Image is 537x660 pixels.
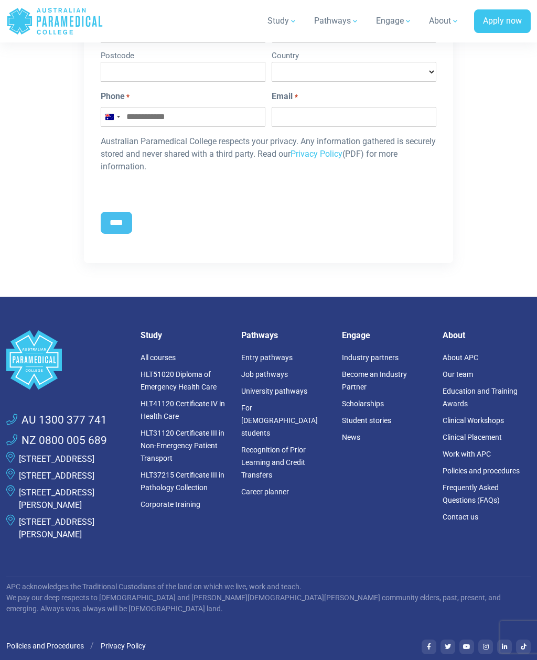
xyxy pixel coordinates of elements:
a: Policies and procedures [443,467,520,475]
a: [STREET_ADDRESS][PERSON_NAME] [19,488,94,510]
h5: Engage [342,330,430,340]
a: Study [261,6,304,36]
a: Privacy Policy [101,642,146,650]
a: Clinical Workshops [443,416,504,425]
h5: Study [141,330,229,340]
a: [STREET_ADDRESS] [19,454,94,464]
a: Privacy Policy [291,149,342,159]
label: Postcode [101,47,265,62]
a: Policies and Procedures [6,642,84,650]
a: Become an Industry Partner [342,370,407,391]
a: [STREET_ADDRESS] [19,471,94,481]
a: Clinical Placement [443,433,502,441]
a: Engage [370,6,418,36]
a: Space [6,330,128,389]
a: Corporate training [141,500,200,508]
p: APC acknowledges the Traditional Custodians of the land on which we live, work and teach. We pay ... [6,581,531,614]
a: Entry pathways [241,353,293,362]
a: Work with APC [443,450,491,458]
a: HLT41120 Certificate IV in Health Care [141,399,225,420]
label: Country [272,47,436,62]
a: Job pathways [241,370,288,378]
a: About [423,6,466,36]
p: Australian Paramedical College respects your privacy. Any information gathered is securely stored... [101,135,436,173]
a: [STREET_ADDRESS][PERSON_NAME] [19,517,94,539]
label: Phone [101,90,130,103]
a: Contact us [443,513,478,521]
button: Selected country [101,107,123,126]
a: Scholarships [342,399,384,408]
a: Australian Paramedical College [6,4,103,38]
a: About APC [443,353,478,362]
a: Our team [443,370,473,378]
a: HLT51020 Diploma of Emergency Health Care [141,370,217,391]
a: HLT31120 Certificate III in Non-Emergency Patient Transport [141,429,224,462]
a: Education and Training Awards [443,387,518,408]
a: HLT37215 Certificate III in Pathology Collection [141,471,224,492]
a: Career planner [241,488,289,496]
a: AU 1300 377 741 [6,412,107,428]
a: NZ 0800 005 689 [6,432,107,449]
a: Industry partners [342,353,399,362]
a: Pathways [308,6,366,36]
a: Recognition of Prior Learning and Credit Transfers [241,446,306,479]
a: University pathways [241,387,307,395]
a: Frequently Asked Questions (FAQs) [443,483,500,504]
h5: Pathways [241,330,329,340]
a: Apply now [474,9,531,34]
h5: About [443,330,531,340]
a: Student stories [342,416,391,425]
label: Email [272,90,297,103]
a: News [342,433,360,441]
a: All courses [141,353,176,362]
a: For [DEMOGRAPHIC_DATA] students [241,404,318,437]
